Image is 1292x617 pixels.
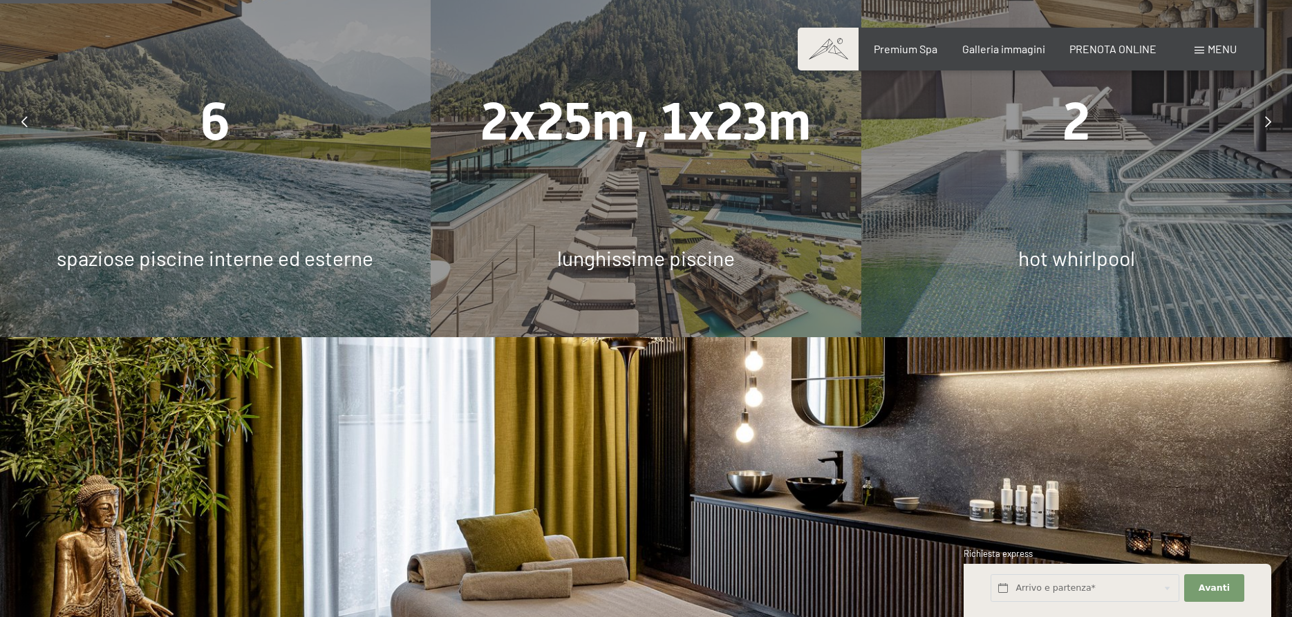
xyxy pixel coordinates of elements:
[480,91,811,152] span: 2x25m, 1x23m
[964,548,1033,559] span: Richiesta express
[1069,42,1157,55] a: PRENOTA ONLINE
[1184,574,1244,602] button: Avanti
[557,245,735,270] span: lunghissime piscine
[1018,245,1135,270] span: hot whirlpool
[200,91,230,152] span: 6
[1199,582,1230,594] span: Avanti
[962,42,1045,55] a: Galleria immagini
[57,245,373,270] span: spaziose piscine interne ed esterne
[1062,91,1090,152] span: 2
[874,42,937,55] a: Premium Spa
[1208,42,1237,55] span: Menu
